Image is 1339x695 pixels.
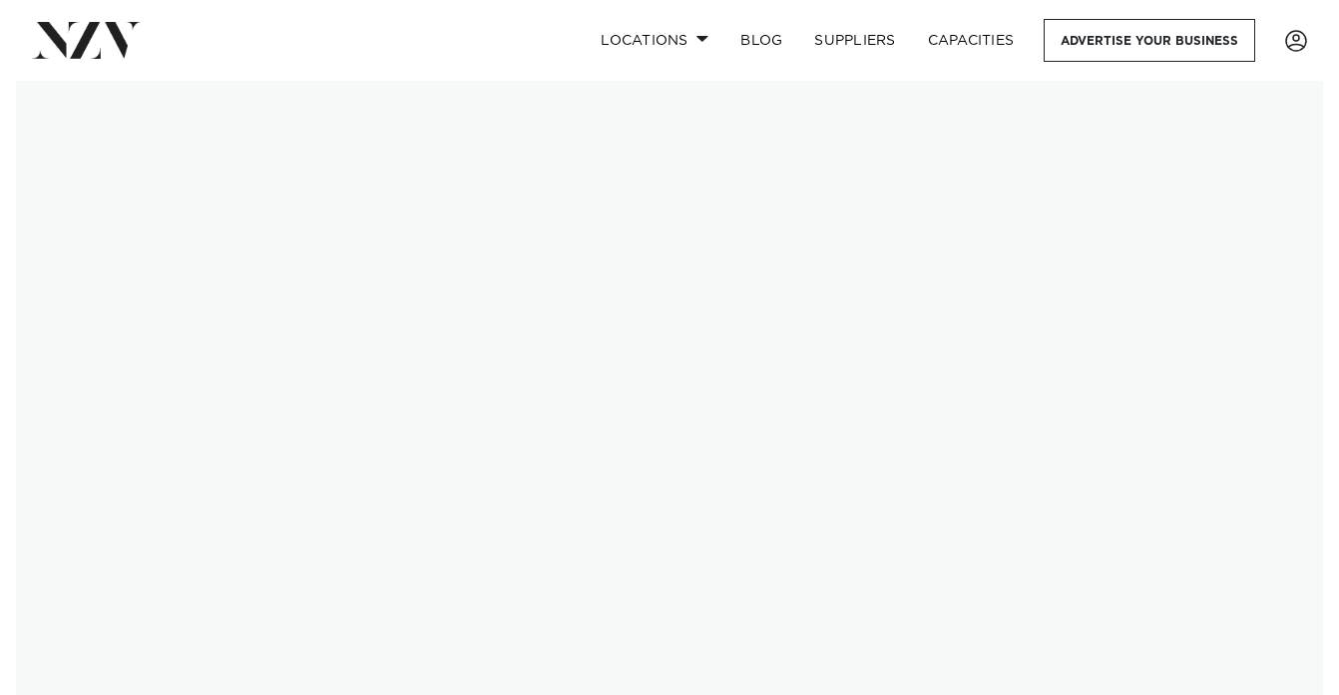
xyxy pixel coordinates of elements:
a: SUPPLIERS [798,19,911,62]
a: BLOG [724,19,798,62]
a: Capacities [912,19,1031,62]
img: nzv-logo.png [32,22,141,58]
a: Locations [585,19,724,62]
a: Advertise your business [1044,19,1255,62]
